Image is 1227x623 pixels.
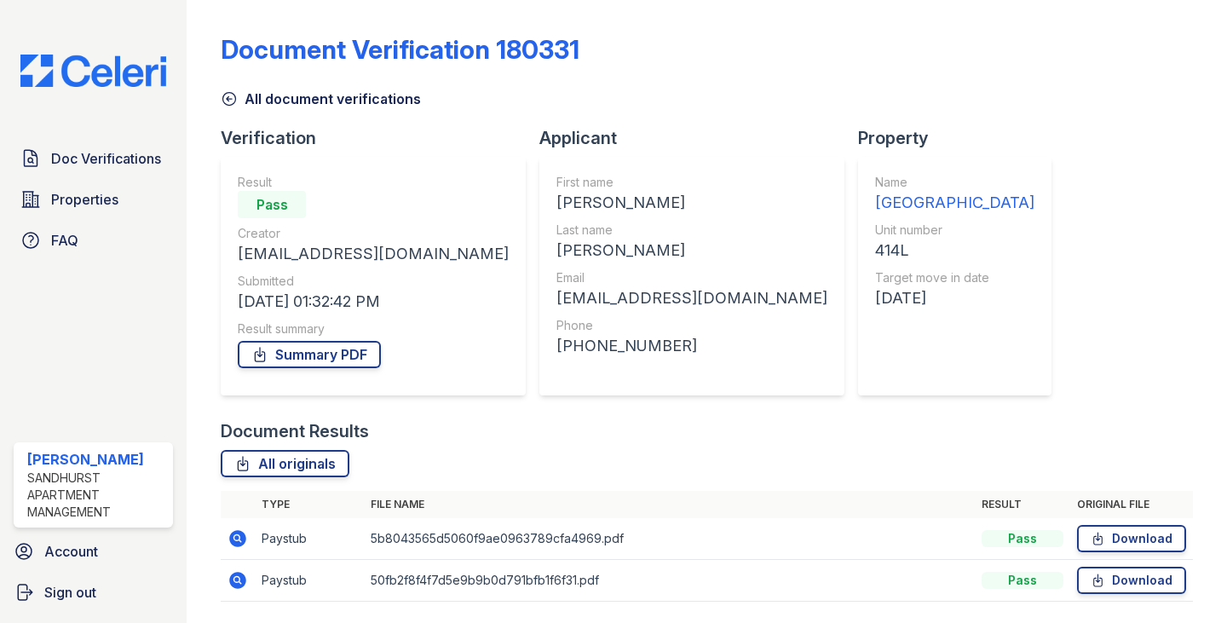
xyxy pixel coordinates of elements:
[238,191,306,218] div: Pass
[875,239,1034,262] div: 414L
[982,530,1063,547] div: Pass
[238,341,381,368] a: Summary PDF
[221,34,579,65] div: Document Verification 180331
[364,518,975,560] td: 5b8043565d5060f9ae0963789cfa4969.pdf
[858,126,1065,150] div: Property
[982,572,1063,589] div: Pass
[875,174,1034,215] a: Name [GEOGRAPHIC_DATA]
[238,290,509,314] div: [DATE] 01:32:42 PM
[556,239,827,262] div: [PERSON_NAME]
[875,269,1034,286] div: Target move in date
[27,470,166,521] div: Sandhurst Apartment Management
[238,174,509,191] div: Result
[44,582,96,603] span: Sign out
[7,534,180,568] a: Account
[875,174,1034,191] div: Name
[255,491,364,518] th: Type
[556,222,827,239] div: Last name
[221,126,539,150] div: Verification
[875,222,1034,239] div: Unit number
[238,320,509,337] div: Result summary
[364,560,975,602] td: 50fb2f8f4f7d5e9b9b0d791bfb1f6f31.pdf
[221,419,369,443] div: Document Results
[556,174,827,191] div: First name
[875,191,1034,215] div: [GEOGRAPHIC_DATA]
[556,286,827,310] div: [EMAIL_ADDRESS][DOMAIN_NAME]
[1077,567,1186,594] a: Download
[7,575,180,609] a: Sign out
[27,449,166,470] div: [PERSON_NAME]
[51,148,161,169] span: Doc Verifications
[221,89,421,109] a: All document verifications
[14,182,173,216] a: Properties
[975,491,1070,518] th: Result
[238,273,509,290] div: Submitted
[1077,525,1186,552] a: Download
[51,230,78,251] span: FAQ
[556,317,827,334] div: Phone
[7,55,180,87] img: CE_Logo_Blue-a8612792a0a2168367f1c8372b55b34899dd931a85d93a1a3d3e32e68fde9ad4.png
[255,518,364,560] td: Paystub
[1070,491,1193,518] th: Original file
[364,491,975,518] th: File name
[14,141,173,176] a: Doc Verifications
[556,334,827,358] div: [PHONE_NUMBER]
[221,450,349,477] a: All originals
[238,242,509,266] div: [EMAIL_ADDRESS][DOMAIN_NAME]
[238,225,509,242] div: Creator
[556,269,827,286] div: Email
[556,191,827,215] div: [PERSON_NAME]
[44,541,98,562] span: Account
[14,223,173,257] a: FAQ
[255,560,364,602] td: Paystub
[875,286,1034,310] div: [DATE]
[51,189,118,210] span: Properties
[539,126,858,150] div: Applicant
